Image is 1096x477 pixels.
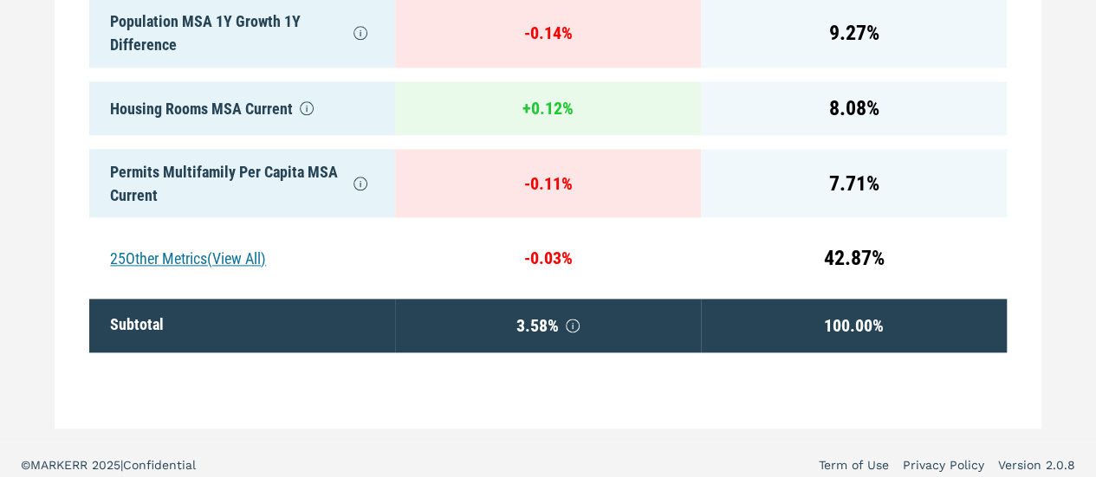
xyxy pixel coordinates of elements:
[701,231,1007,285] div: 42.87 %
[395,81,701,135] div: + 0.12 %
[409,313,687,338] span: 3.58 %
[89,81,395,135] div: Housing Rooms MSA Current
[30,458,92,472] span: MARKERR
[89,149,395,218] div: Permits Multifamily Per Capita MSA Current
[903,456,984,474] a: Privacy Policy
[395,149,701,218] div: - 0.11 %
[998,456,1075,474] a: Version 2.0.8
[92,458,123,472] span: 2025 |
[701,81,1007,135] div: 8.08 %
[701,149,1007,218] div: 7.71 %
[89,231,395,285] div: 25 Other Metrics (View All)
[89,299,395,352] div: Subtotal
[21,458,30,472] span: ©
[819,456,889,474] a: Term of Use
[123,458,196,472] span: Confidential
[701,299,1007,352] div: 100.00 %
[395,231,701,285] div: - 0.03 %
